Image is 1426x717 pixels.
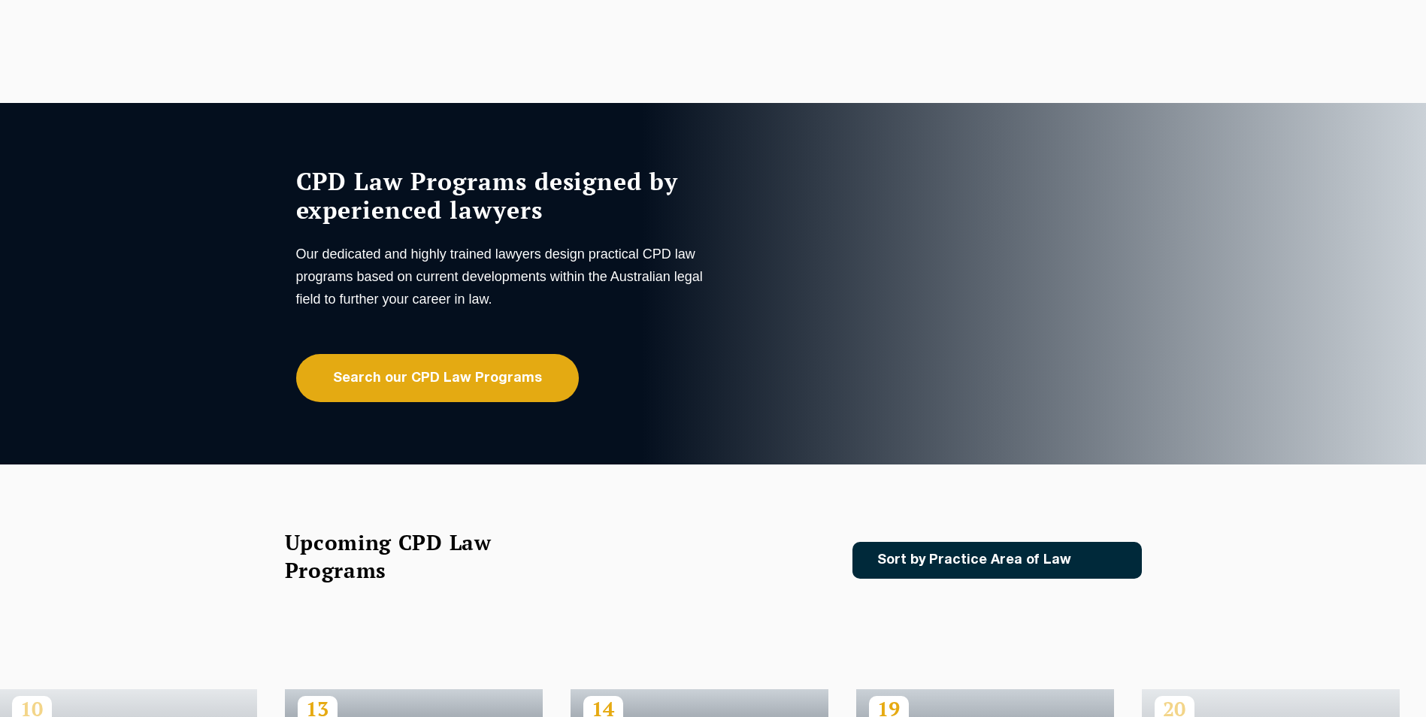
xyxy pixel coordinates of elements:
p: Our dedicated and highly trained lawyers design practical CPD law programs based on current devel... [296,243,710,310]
img: Icon [1095,554,1113,567]
h1: CPD Law Programs designed by experienced lawyers [296,167,710,224]
h2: Upcoming CPD Law Programs [285,528,529,584]
a: Search our CPD Law Programs [296,354,579,402]
a: Sort by Practice Area of Law [852,542,1142,579]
